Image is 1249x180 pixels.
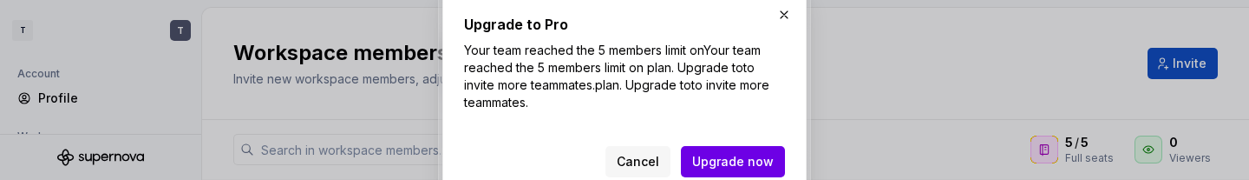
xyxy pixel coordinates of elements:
[464,42,785,111] p: Your team reached the 5 members limit on Your team reached the 5 members limit on plan. Upgrade t...
[692,153,774,170] span: Upgrade now
[617,153,659,170] span: Cancel
[681,146,785,177] button: Upgrade now
[605,146,670,177] button: Cancel
[464,14,785,35] h2: Upgrade to Pro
